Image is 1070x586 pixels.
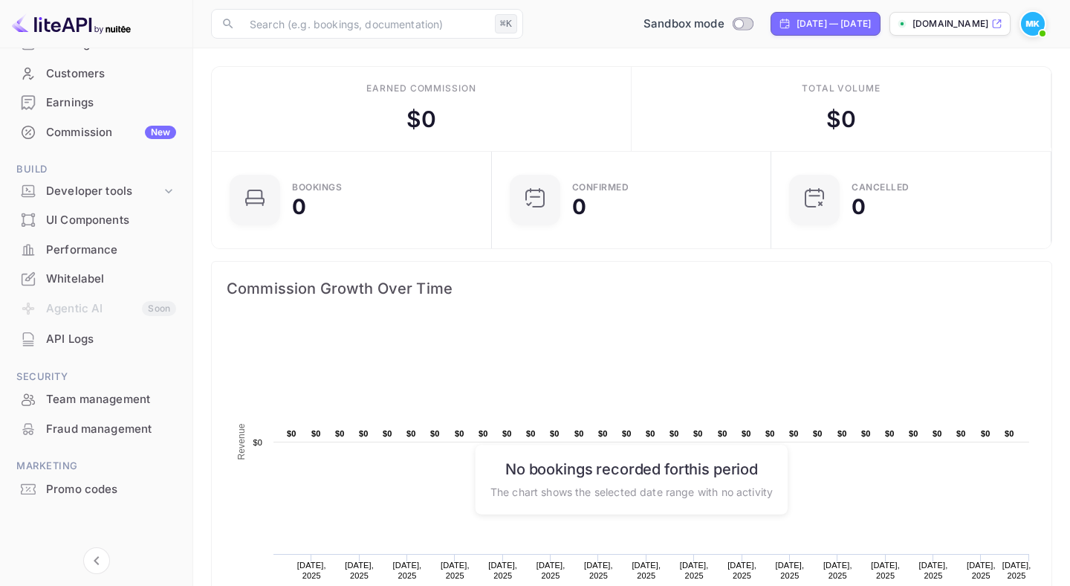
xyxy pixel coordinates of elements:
[9,415,184,442] a: Fraud management
[1002,561,1031,580] text: [DATE], 2025
[46,183,161,200] div: Developer tools
[46,212,176,229] div: UI Components
[909,429,918,438] text: $0
[46,94,176,112] div: Earnings
[669,429,679,438] text: $0
[572,196,586,217] div: 0
[490,460,773,477] h6: No bookings recorded for this period
[871,561,900,580] text: [DATE], 2025
[441,561,470,580] text: [DATE], 2025
[933,429,942,438] text: $0
[9,88,184,116] a: Earnings
[9,206,184,235] div: UI Components
[9,385,184,413] a: Team management
[852,196,866,217] div: 0
[680,561,709,580] text: [DATE], 2025
[383,429,392,438] text: $0
[885,429,895,438] text: $0
[430,429,440,438] text: $0
[12,12,131,36] img: LiteAPI logo
[292,183,342,192] div: Bookings
[145,126,176,139] div: New
[643,16,724,33] span: Sandbox mode
[292,196,306,217] div: 0
[9,265,184,292] a: Whitelabel
[9,325,184,354] div: API Logs
[584,561,613,580] text: [DATE], 2025
[46,124,176,141] div: Commission
[46,421,176,438] div: Fraud management
[646,429,655,438] text: $0
[776,561,805,580] text: [DATE], 2025
[967,561,996,580] text: [DATE], 2025
[802,82,881,95] div: Total volume
[495,14,517,33] div: ⌘K
[813,429,823,438] text: $0
[46,481,176,498] div: Promo codes
[455,429,464,438] text: $0
[9,206,184,234] a: UI Components
[9,59,184,87] a: Customers
[797,17,871,30] div: [DATE] — [DATE]
[919,561,948,580] text: [DATE], 2025
[826,103,856,136] div: $ 0
[9,415,184,444] div: Fraud management
[981,429,990,438] text: $0
[9,88,184,117] div: Earnings
[488,561,517,580] text: [DATE], 2025
[393,561,422,580] text: [DATE], 2025
[9,30,184,57] a: Bookings
[789,429,799,438] text: $0
[574,429,584,438] text: $0
[718,429,727,438] text: $0
[9,385,184,414] div: Team management
[46,271,176,288] div: Whitelabel
[253,438,262,447] text: $0
[536,561,565,580] text: [DATE], 2025
[366,82,476,95] div: Earned commission
[837,429,847,438] text: $0
[9,161,184,178] span: Build
[479,429,488,438] text: $0
[490,483,773,499] p: The chart shows the selected date range with no activity
[83,547,110,574] button: Collapse navigation
[765,429,775,438] text: $0
[9,118,184,147] div: CommissionNew
[9,475,184,504] div: Promo codes
[598,429,608,438] text: $0
[526,429,536,438] text: $0
[46,331,176,348] div: API Logs
[956,429,966,438] text: $0
[46,242,176,259] div: Performance
[9,369,184,385] span: Security
[345,561,374,580] text: [DATE], 2025
[550,429,560,438] text: $0
[823,561,852,580] text: [DATE], 2025
[297,561,326,580] text: [DATE], 2025
[236,423,247,460] text: Revenue
[9,178,184,205] div: Developer tools
[311,429,321,438] text: $0
[1005,429,1014,438] text: $0
[912,17,988,30] p: [DOMAIN_NAME]
[46,391,176,408] div: Team management
[287,429,296,438] text: $0
[572,183,629,192] div: Confirmed
[9,59,184,88] div: Customers
[852,183,909,192] div: CANCELLED
[502,429,512,438] text: $0
[638,16,759,33] div: Switch to Production mode
[9,325,184,352] a: API Logs
[241,9,489,39] input: Search (e.g. bookings, documentation)
[335,429,345,438] text: $0
[406,103,436,136] div: $ 0
[727,561,756,580] text: [DATE], 2025
[359,429,369,438] text: $0
[9,236,184,265] div: Performance
[742,429,751,438] text: $0
[9,236,184,263] a: Performance
[406,429,416,438] text: $0
[861,429,871,438] text: $0
[9,458,184,474] span: Marketing
[9,265,184,294] div: Whitelabel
